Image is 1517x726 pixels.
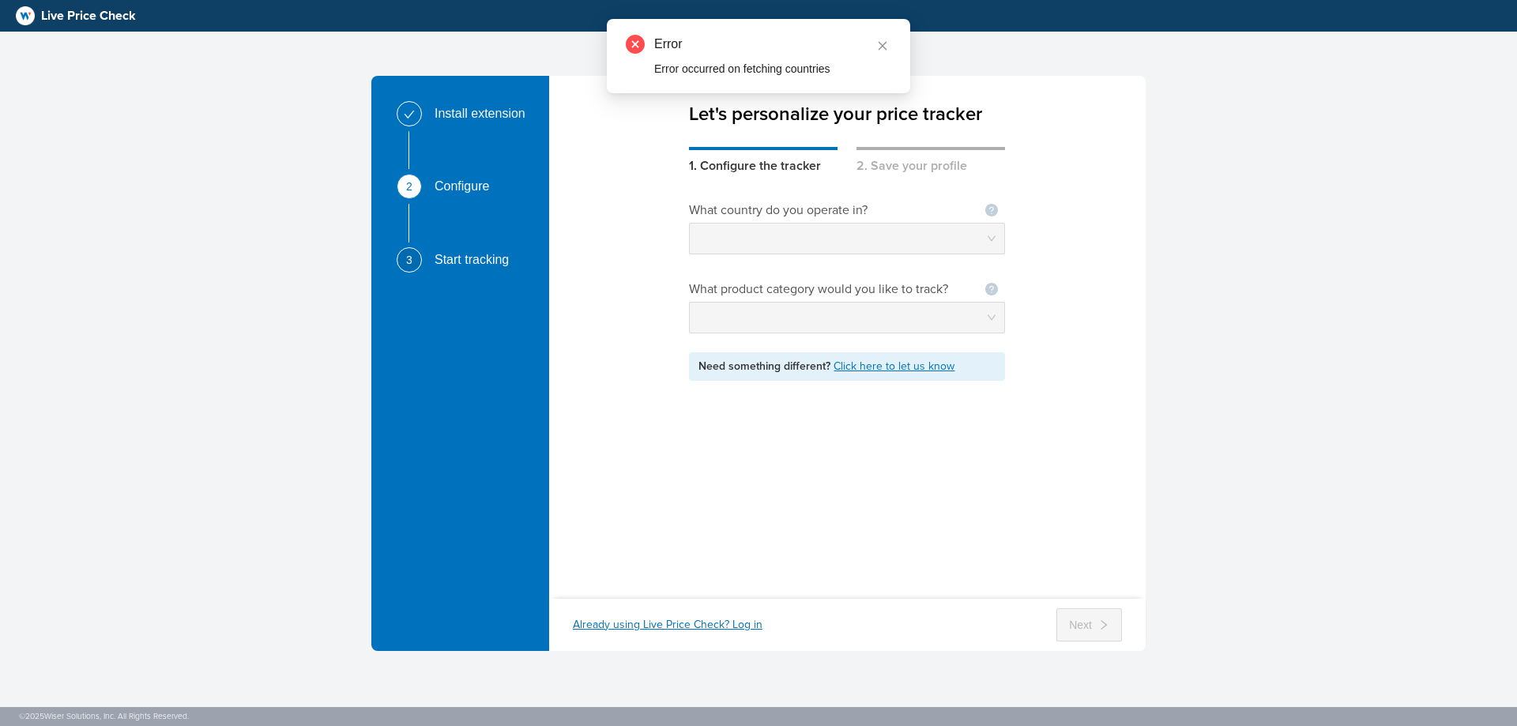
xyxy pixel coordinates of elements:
[689,280,965,299] div: What product category would you like to track?
[654,60,891,77] div: Error occurred on fetching countries
[435,101,538,126] div: Install extension
[834,359,954,373] a: Click here to let us know
[626,35,645,54] span: close-circle
[654,35,891,54] div: Error
[689,147,838,175] div: 1. Configure the tracker
[856,147,1005,175] div: 2. Save your profile
[406,254,412,265] span: 3
[573,617,762,633] div: Already using Live Price Check? Log in
[41,6,136,25] span: Live Price Check
[406,181,412,192] span: 2
[877,40,888,51] span: close
[689,201,886,220] div: What country do you operate in?
[16,6,35,25] img: logo
[985,283,998,295] span: question-circle
[404,109,415,120] span: check
[435,174,502,199] div: Configure
[435,247,521,273] div: Start tracking
[698,359,834,373] span: Need something different?
[985,204,998,216] span: question-circle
